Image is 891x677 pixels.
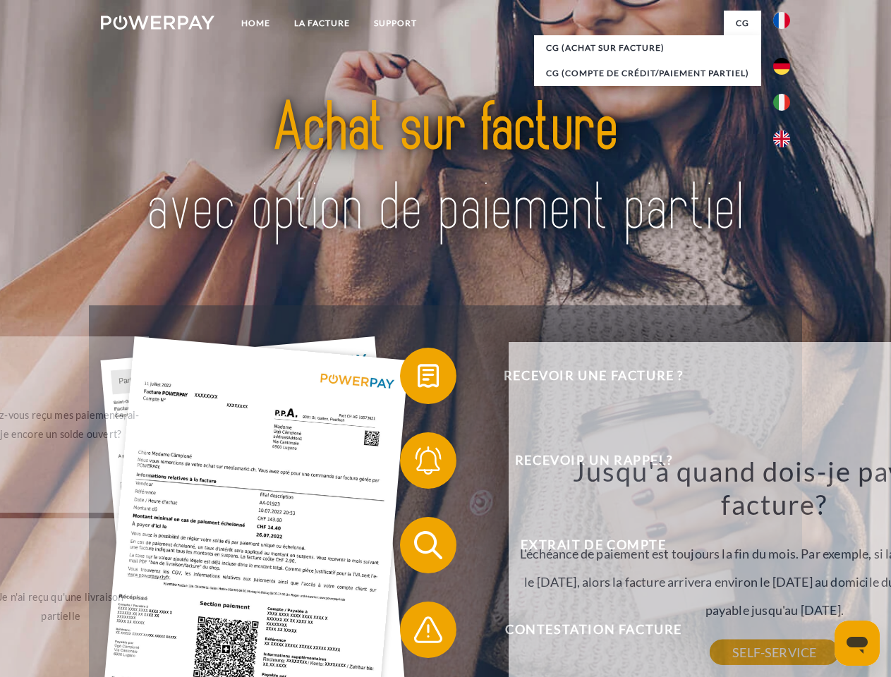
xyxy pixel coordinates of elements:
a: Support [362,11,429,36]
a: LA FACTURE [282,11,362,36]
img: it [773,94,790,111]
a: CG [724,11,761,36]
img: logo-powerpay-white.svg [101,16,214,30]
iframe: Bouton de lancement de la fenêtre de messagerie [835,621,880,666]
button: Contestation Facture [400,602,767,658]
img: en [773,130,790,147]
a: CG (Compte de crédit/paiement partiel) [534,61,761,86]
a: SELF-SERVICE [710,640,839,665]
img: qb_search.svg [411,527,446,563]
a: CG (achat sur facture) [534,35,761,61]
img: title-powerpay_fr.svg [135,68,756,270]
button: Extrait de compte [400,517,767,573]
a: Home [229,11,282,36]
img: qb_warning.svg [411,612,446,647]
img: de [773,58,790,75]
img: fr [773,12,790,29]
